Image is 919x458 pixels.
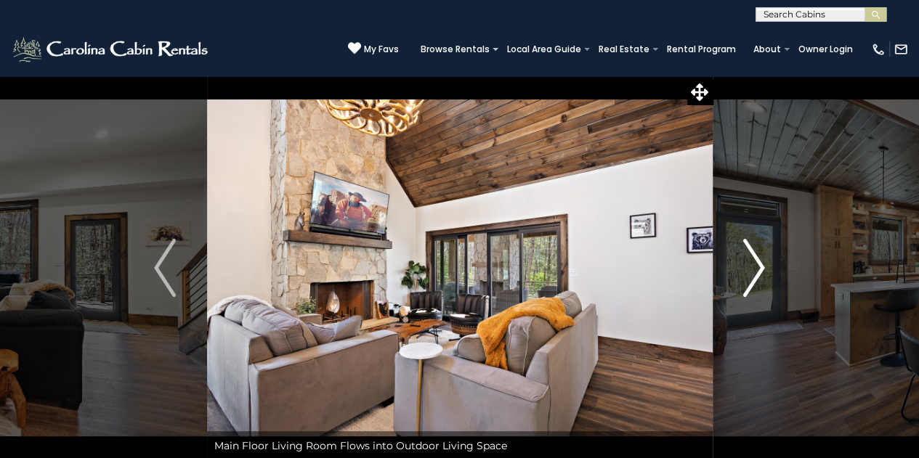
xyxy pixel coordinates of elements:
a: My Favs [348,41,399,57]
img: arrow [154,239,176,297]
a: Browse Rentals [413,39,497,60]
img: arrow [743,239,765,297]
a: Real Estate [591,39,657,60]
img: mail-regular-white.png [894,42,908,57]
a: About [746,39,788,60]
a: Owner Login [791,39,860,60]
a: Rental Program [660,39,743,60]
img: phone-regular-white.png [871,42,886,57]
span: My Favs [364,43,399,56]
img: White-1-2.png [11,35,212,64]
a: Local Area Guide [500,39,588,60]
